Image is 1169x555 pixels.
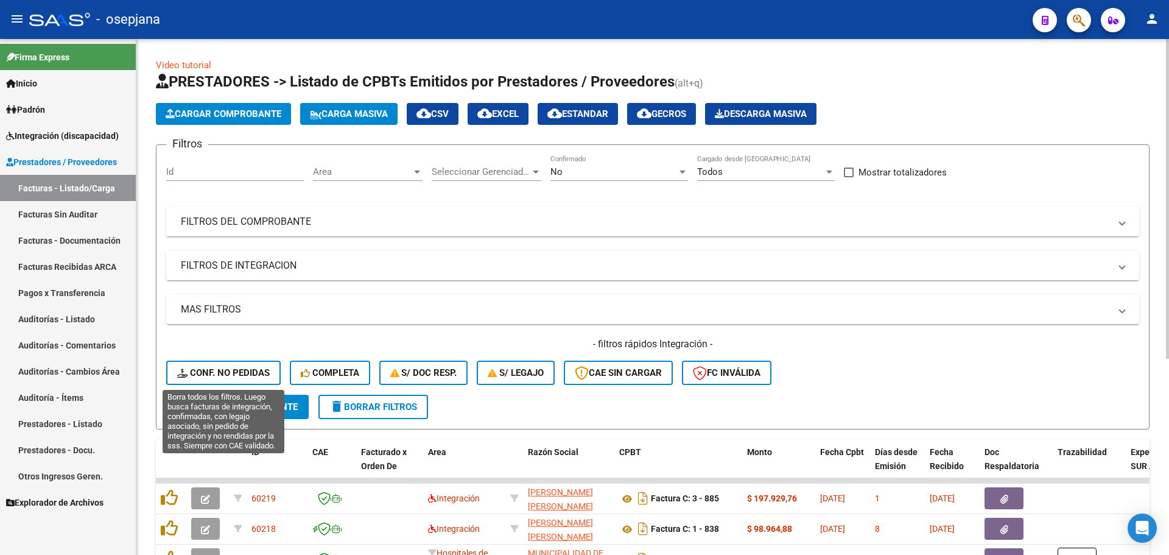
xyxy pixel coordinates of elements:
button: Buscar Comprobante [166,395,309,419]
span: - osepjana [96,6,160,33]
strong: $ 98.964,88 [747,524,792,534]
button: Conf. no pedidas [166,361,281,385]
mat-icon: person [1145,12,1159,26]
span: Prestadores / Proveedores [6,155,117,169]
div: Open Intercom Messenger [1128,514,1157,543]
span: [PERSON_NAME] [PERSON_NAME] [528,518,593,542]
datatable-header-cell: Fecha Cpbt [815,439,870,493]
strong: Factura C: 1 - 838 [651,525,719,534]
span: 60218 [251,524,276,534]
mat-icon: cloud_download [637,106,651,121]
span: Area [313,166,412,177]
app-download-masive: Descarga masiva de comprobantes (adjuntos) [705,103,816,125]
button: Gecros [627,103,696,125]
span: Seleccionar Gerenciador [432,166,530,177]
datatable-header-cell: CPBT [614,439,742,493]
mat-icon: menu [10,12,24,26]
span: Explorador de Archivos [6,496,104,509]
h3: Filtros [166,135,208,152]
span: FC Inválida [693,367,760,378]
datatable-header-cell: Monto [742,439,815,493]
span: CAE [312,447,328,457]
span: Días desde Emisión [875,447,918,471]
datatable-header-cell: Doc Respaldatoria [980,439,1053,493]
span: Mostrar totalizadores [858,165,947,180]
span: S/ legajo [488,367,544,378]
span: [DATE] [930,493,955,503]
span: Gecros [637,108,686,119]
button: CSV [407,103,458,125]
span: [DATE] [930,524,955,534]
strong: Factura C: 3 - 885 [651,494,719,504]
span: S/ Doc Resp. [390,367,457,378]
div: 23372757124 [528,516,609,542]
mat-icon: cloud_download [547,106,562,121]
span: Inicio [6,77,37,90]
button: FC Inválida [682,361,771,385]
mat-icon: search [177,399,192,414]
button: CAE SIN CARGAR [564,361,673,385]
mat-icon: cloud_download [416,106,431,121]
datatable-header-cell: Facturado x Orden De [356,439,423,493]
button: Cargar Comprobante [156,103,291,125]
span: EXCEL [477,108,519,119]
button: Carga Masiva [300,103,398,125]
mat-icon: delete [329,399,344,414]
datatable-header-cell: Trazabilidad [1053,439,1126,493]
mat-icon: cloud_download [477,106,492,121]
span: Facturado x Orden De [361,447,407,471]
mat-panel-title: FILTROS DEL COMPROBANTE [181,215,1110,228]
span: [DATE] [820,524,845,534]
span: Borrar Filtros [329,401,417,412]
span: Fecha Cpbt [820,447,864,457]
span: Todos [697,166,723,177]
span: Area [428,447,446,457]
a: Video tutorial [156,60,211,71]
span: Estandar [547,108,608,119]
span: PRESTADORES -> Listado de CPBTs Emitidos por Prestadores / Proveedores [156,73,675,90]
span: Razón Social [528,447,578,457]
span: CAE SIN CARGAR [575,367,662,378]
span: Padrón [6,103,45,116]
span: Cargar Comprobante [166,108,281,119]
span: Doc Respaldatoria [985,447,1039,471]
h4: - filtros rápidos Integración - [166,338,1139,351]
button: Estandar [538,103,618,125]
i: Descargar documento [635,519,651,539]
mat-expansion-panel-header: FILTROS DEL COMPROBANTE [166,207,1139,236]
span: ID [251,447,259,457]
button: Descarga Masiva [705,103,816,125]
span: Integración [428,524,480,534]
mat-expansion-panel-header: FILTROS DE INTEGRACION [166,251,1139,280]
span: Conf. no pedidas [177,367,270,378]
span: 1 [875,493,880,503]
span: [DATE] [820,493,845,503]
span: Trazabilidad [1058,447,1107,457]
span: Completa [301,367,359,378]
span: 8 [875,524,880,534]
span: Carga Masiva [310,108,388,119]
datatable-header-cell: Días desde Emisión [870,439,925,493]
span: Integración [428,493,480,503]
button: Completa [290,361,370,385]
span: No [550,166,563,177]
mat-expansion-panel-header: MAS FILTROS [166,295,1139,324]
span: [PERSON_NAME] [PERSON_NAME] [528,487,593,511]
strong: $ 197.929,76 [747,493,797,503]
button: S/ Doc Resp. [379,361,468,385]
span: Firma Express [6,51,69,64]
span: Descarga Masiva [715,108,807,119]
datatable-header-cell: Fecha Recibido [925,439,980,493]
span: (alt+q) [675,77,703,89]
span: Fecha Recibido [930,447,964,471]
span: Integración (discapacidad) [6,129,119,143]
span: Buscar Comprobante [177,401,298,412]
button: Borrar Filtros [318,395,428,419]
div: 27379629542 [528,486,609,511]
mat-panel-title: MAS FILTROS [181,303,1110,316]
datatable-header-cell: CAE [307,439,356,493]
span: CSV [416,108,449,119]
mat-panel-title: FILTROS DE INTEGRACION [181,259,1110,272]
datatable-header-cell: Area [423,439,505,493]
button: EXCEL [468,103,528,125]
